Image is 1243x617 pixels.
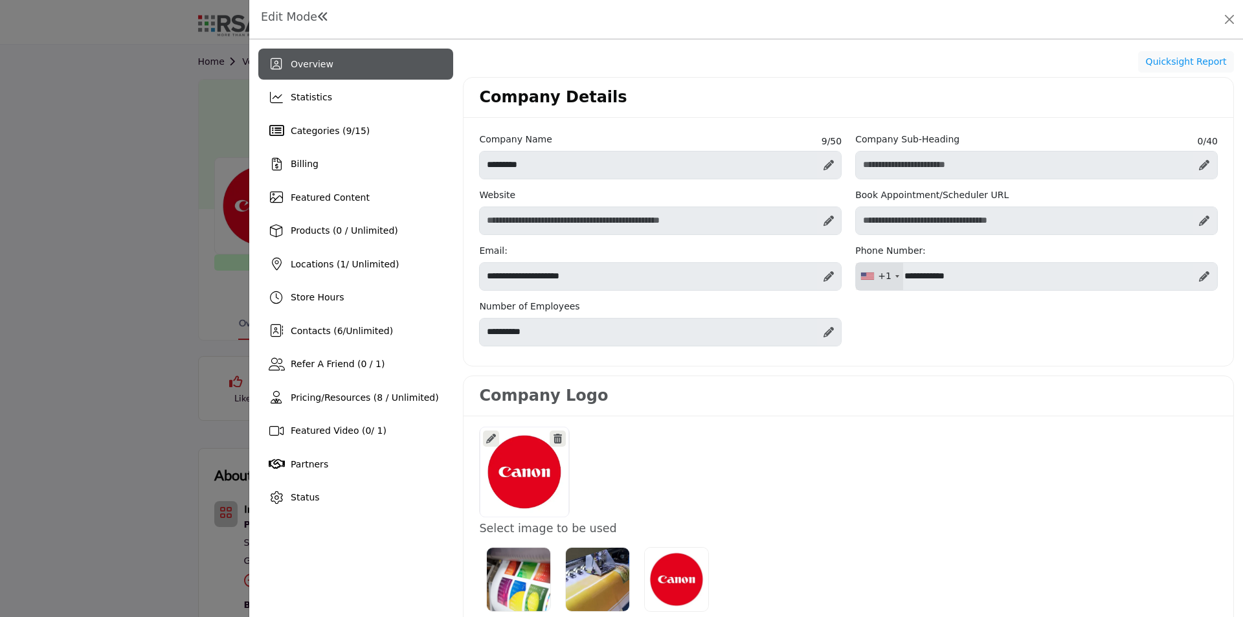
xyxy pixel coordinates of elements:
label: Company Sub-Heading [855,133,959,146]
label: Book Appointment/Scheduler URL [855,188,1009,202]
span: 0 [1198,136,1204,146]
label: Number of Employees [479,300,579,313]
label: Select Image Logo Options_0 [482,543,555,616]
span: Partners [291,459,328,469]
img: Canon USA Logo [486,547,551,612]
span: 1 [340,259,346,269]
h3: Company Logo [479,387,608,405]
span: 0 [365,425,371,436]
button: Close [1220,10,1238,28]
div: United States: +1 [856,263,903,290]
input: Schedular link [855,207,1218,235]
img: Canon USA Logo [565,547,630,612]
span: Unlimited [346,326,389,336]
span: /50 [822,135,842,148]
label: Company Name [479,133,552,146]
span: Refer A Friend (0 / 1) [291,359,385,369]
input: Enter company website [479,207,842,235]
span: 9 [346,126,352,136]
span: Products (0 / Unlimited) [291,225,398,236]
span: Overview [291,59,333,69]
label: Website [479,188,515,202]
span: Pricing/Resources (8 / Unlimited) [291,392,439,403]
span: Locations ( / Unlimited) [291,259,399,269]
span: Featured Video ( / 1) [291,425,386,436]
input: Enter Company Sub-Heading [855,151,1218,179]
select: Select number of employees [479,318,842,346]
span: Featured Content [291,192,370,203]
input: Office Number [855,262,1218,291]
img: Canon USA Image [644,547,709,612]
span: Statistics [291,92,332,102]
span: Store Hours [291,292,344,302]
label: Select Image Logo Options_1 [561,543,634,616]
h3: Select image to be used [479,522,1218,535]
span: /40 [1198,135,1218,148]
span: Categories ( / ) [291,126,370,136]
label: Email: [479,244,508,258]
h2: Company Details [479,88,627,107]
label: Phone Number: [855,244,926,258]
span: Contacts ( / ) [291,326,393,336]
span: 6 [337,326,343,336]
button: Quicksight Report [1138,51,1234,73]
span: Status [291,492,320,502]
input: Email Address [479,262,842,291]
input: Enter Company name [479,151,842,179]
h1: Edit Mode [261,10,329,24]
span: 9 [822,136,827,146]
span: Billing [291,159,319,169]
div: +1 [878,269,891,283]
span: 15 [355,126,366,136]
